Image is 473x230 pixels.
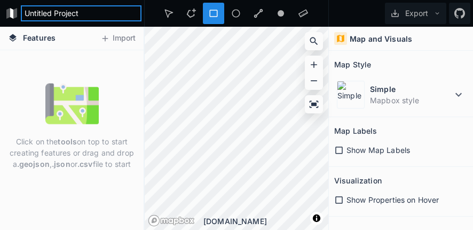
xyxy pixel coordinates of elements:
h2: Map Labels [334,122,377,139]
span: Toggle attribution [313,212,320,224]
span: Show Map Labels [346,144,410,156]
p: Click on the on top to start creating features or drag and drop a , or file to start [8,136,136,170]
img: empty [45,77,99,131]
button: Toggle attribution [310,212,323,225]
dt: Simple [370,83,452,95]
span: Features [23,32,56,43]
strong: tools [58,137,77,146]
button: Export [385,3,446,24]
img: Simple [337,81,365,109]
div: [DOMAIN_NAME] [203,216,328,227]
span: Show Properties on Hover [346,194,439,205]
a: Mapbox logo [148,214,195,227]
h4: Map and Visuals [350,33,412,44]
input: Enter File Name [21,5,141,21]
h2: Visualization [334,172,382,189]
strong: .geojson [17,159,50,168]
strong: .csv [77,159,93,168]
strong: .json [52,159,70,168]
h2: Map Style [334,56,371,73]
dd: Mapbox style [370,95,452,106]
button: Import [95,30,141,47]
